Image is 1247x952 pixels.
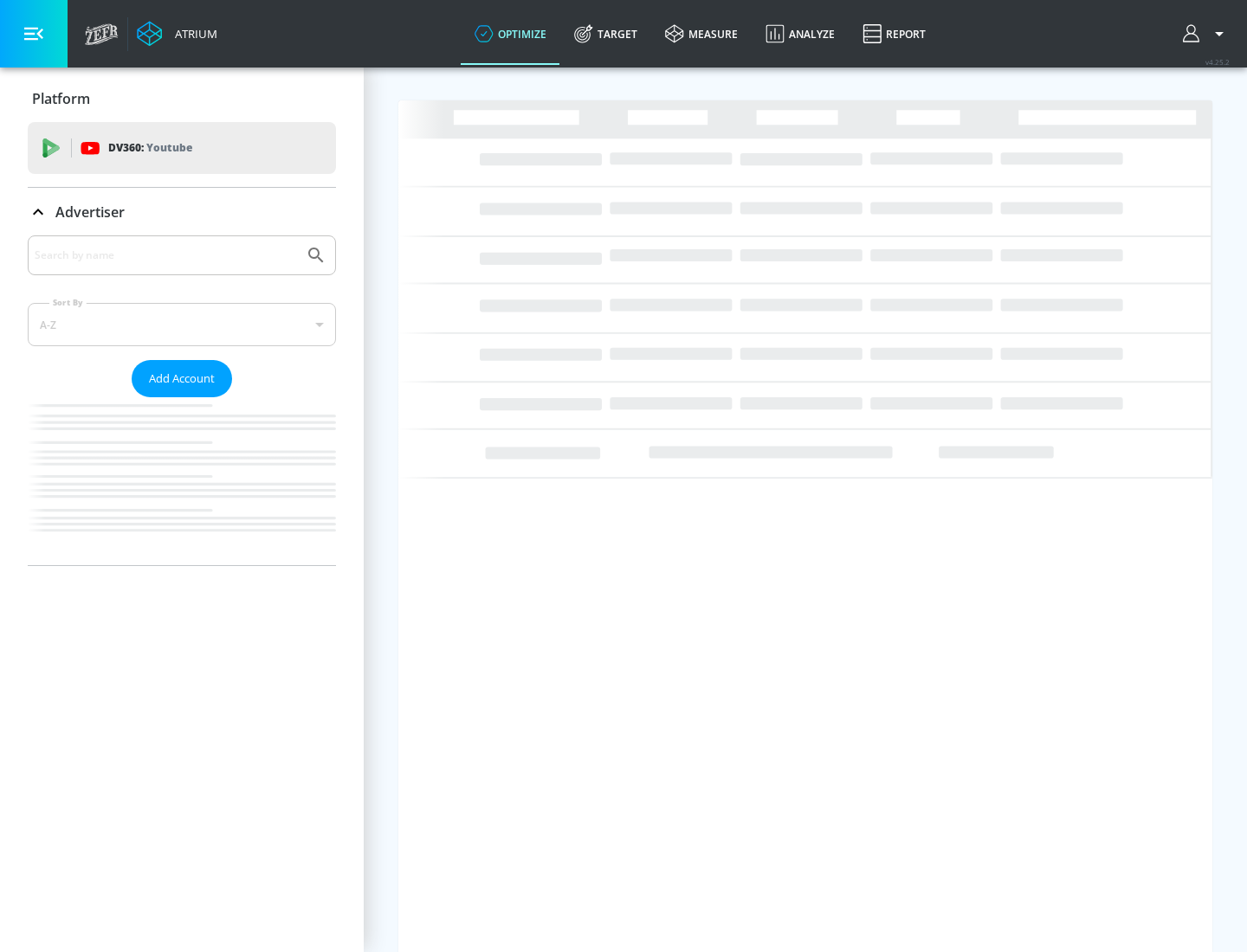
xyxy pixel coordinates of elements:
p: Platform [32,89,90,108]
a: optimize [461,3,560,65]
div: A-Z [28,303,336,346]
a: Report [849,3,940,65]
p: Youtube [146,138,192,157]
nav: list of Advertiser [28,397,336,565]
a: Target [560,3,651,65]
div: Atrium [168,26,217,42]
div: Advertiser [28,235,336,565]
p: DV360: [108,138,192,158]
a: Atrium [137,21,217,47]
span: v 4.25.2 [1205,57,1230,67]
div: Advertiser [28,188,336,236]
div: DV360: Youtube [28,122,336,174]
button: Add Account [132,360,232,397]
p: Advertiser [55,203,125,222]
div: Platform [28,74,336,123]
input: Search by name [35,244,297,267]
label: Sort By [49,297,87,308]
a: measure [651,3,752,65]
a: Analyze [752,3,849,65]
span: Add Account [149,369,215,389]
